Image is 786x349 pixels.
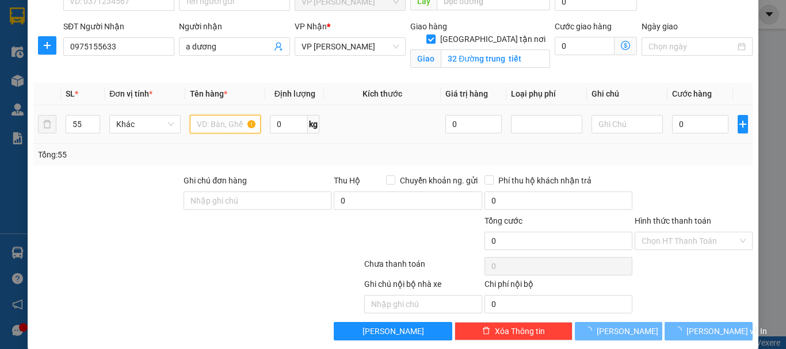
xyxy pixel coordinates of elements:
[597,325,658,338] span: [PERSON_NAME]
[555,37,615,55] input: Cước giao hàng
[575,322,663,340] button: [PERSON_NAME]
[274,89,315,98] span: Định lượng
[436,33,550,45] span: [GEOGRAPHIC_DATA] tận nơi
[66,89,75,98] span: SL
[109,89,152,98] span: Đơn vị tính
[445,115,502,133] input: 0
[363,258,483,278] div: Chưa thanh toán
[39,41,56,50] span: plus
[587,83,667,105] th: Ghi chú
[274,42,283,51] span: user-add
[674,327,686,335] span: loading
[495,325,545,338] span: Xóa Thông tin
[363,89,402,98] span: Kích thước
[38,115,56,133] button: delete
[184,176,247,185] label: Ghi chú đơn hàng
[190,89,227,98] span: Tên hàng
[482,327,490,336] span: delete
[184,191,331,210] input: Ghi chú đơn hàng
[648,40,735,53] input: Ngày giao
[555,22,612,31] label: Cước giao hàng
[455,322,573,340] button: deleteXóa Thông tin
[179,20,290,33] div: Người nhận
[738,115,748,133] button: plus
[665,322,753,340] button: [PERSON_NAME] và In
[672,89,712,98] span: Cước hàng
[116,116,174,133] span: Khác
[410,22,447,31] span: Giao hàng
[484,278,632,295] div: Chi phí nội bộ
[686,325,767,338] span: [PERSON_NAME] và In
[441,49,550,68] input: Giao tận nơi
[364,278,482,295] div: Ghi chú nội bộ nhà xe
[592,115,663,133] input: Ghi Chú
[410,49,441,68] span: Giao
[445,89,488,98] span: Giá trị hàng
[484,216,522,225] span: Tổng cước
[190,115,261,133] input: VD: Bàn, Ghế
[364,295,482,313] input: Nhập ghi chú
[363,325,424,338] span: [PERSON_NAME]
[738,120,747,129] span: plus
[295,22,327,31] span: VP Nhận
[302,38,399,55] span: VP Hà Tĩnh
[635,216,711,225] label: Hình thức thanh toán
[621,41,630,50] span: dollar-circle
[38,36,56,55] button: plus
[506,83,587,105] th: Loại phụ phí
[584,327,597,335] span: loading
[494,174,596,187] span: Phí thu hộ khách nhận trả
[334,176,360,185] span: Thu Hộ
[63,20,174,33] div: SĐT Người Nhận
[308,115,319,133] span: kg
[334,322,452,340] button: [PERSON_NAME]
[642,22,678,31] label: Ngày giao
[395,174,482,187] span: Chuyển khoản ng. gửi
[38,148,304,161] div: Tổng: 55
